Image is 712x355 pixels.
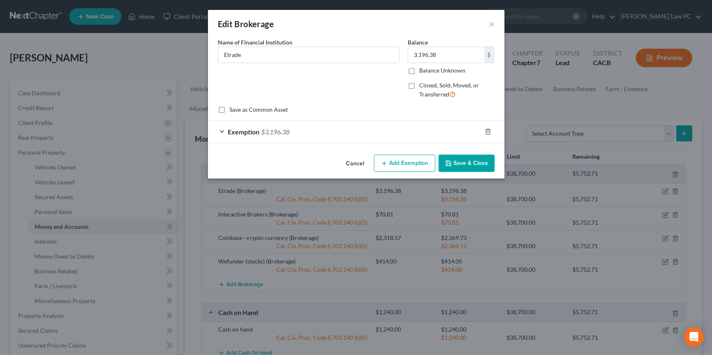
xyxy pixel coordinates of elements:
button: Cancel [339,155,371,172]
span: $3,196.38 [261,128,289,136]
label: Balance Unknown [419,66,465,75]
span: Exemption [228,128,259,136]
span: Name of Financial Institution [218,39,292,46]
button: Save & Close [439,155,495,172]
label: Balance [408,38,428,47]
span: Closed, Sold, Moved, or Transferred [419,82,479,98]
div: Edit Brokerage [218,18,274,30]
div: $ [484,47,494,63]
label: Save as Common Asset [229,106,288,114]
div: Open Intercom Messenger [684,327,704,347]
button: Add Exemption [374,155,435,172]
input: Enter name... [218,47,399,63]
button: × [489,19,495,29]
input: 0.00 [408,47,484,63]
